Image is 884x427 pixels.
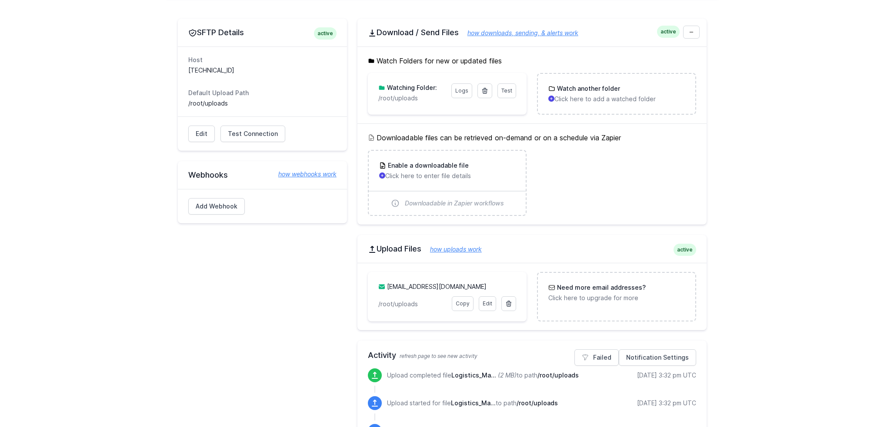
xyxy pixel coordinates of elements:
[270,170,337,179] a: how webhooks work
[637,399,696,407] div: [DATE] 3:32 pm UTC
[548,294,684,302] p: Click here to upgrade for more
[841,384,874,417] iframe: Drift Widget Chat Controller
[498,371,517,379] i: (2 MB)
[314,27,337,40] span: active
[188,126,215,142] a: Edit
[228,129,278,138] span: Test Connection
[368,27,696,38] h2: Download / Send Files
[188,27,337,38] h2: SFTP Details
[378,300,447,308] p: /root/uploads
[368,56,696,66] h5: Watch Folders for new or updated files
[400,353,477,359] span: refresh page to see new activity
[188,170,337,180] h2: Webhooks
[369,151,526,215] a: Enable a downloadable file Click here to enter file details Downloadable in Zapier workflows
[451,83,472,98] a: Logs
[548,95,684,103] p: Click here to add a watched folder
[188,198,245,215] a: Add Webhook
[188,56,337,64] dt: Host
[188,66,337,75] dd: [TECHNICAL_ID]
[188,99,337,108] dd: /root/uploads
[657,26,680,38] span: active
[451,371,496,379] span: Logistics_MasterSheet.csv
[501,87,512,94] span: Test
[387,399,558,407] p: Upload started for file to path
[537,371,579,379] span: /root/uploads
[538,273,695,313] a: Need more email addresses? Click here to upgrade for more
[451,399,496,407] span: Logistics_MasterSheet.csv
[385,83,437,92] h3: Watching Folder:
[674,244,696,256] span: active
[378,94,446,103] p: /root/uploads
[459,29,578,36] a: how downloads, sending, & alerts work
[188,89,337,97] dt: Default Upload Path
[538,74,695,114] a: Watch another folder Click here to add a watched folder
[386,161,469,170] h3: Enable a downloadable file
[517,399,558,407] span: /root/uploads
[637,371,696,380] div: [DATE] 3:32 pm UTC
[452,296,474,311] a: Copy
[387,283,487,290] a: [EMAIL_ADDRESS][DOMAIN_NAME]
[497,83,516,98] a: Test
[387,371,579,380] p: Upload completed file to path
[479,296,496,311] a: Edit
[555,84,620,93] h3: Watch another folder
[619,349,696,366] a: Notification Settings
[405,199,504,208] span: Downloadable in Zapier workflows
[220,126,285,142] a: Test Connection
[368,244,696,254] h2: Upload Files
[421,245,482,253] a: how uploads work
[379,172,515,180] p: Click here to enter file details
[555,283,646,292] h3: Need more email addresses?
[368,349,696,361] h2: Activity
[368,132,696,143] h5: Downloadable files can be retrieved on-demand or on a schedule via Zapier
[574,349,619,366] a: Failed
